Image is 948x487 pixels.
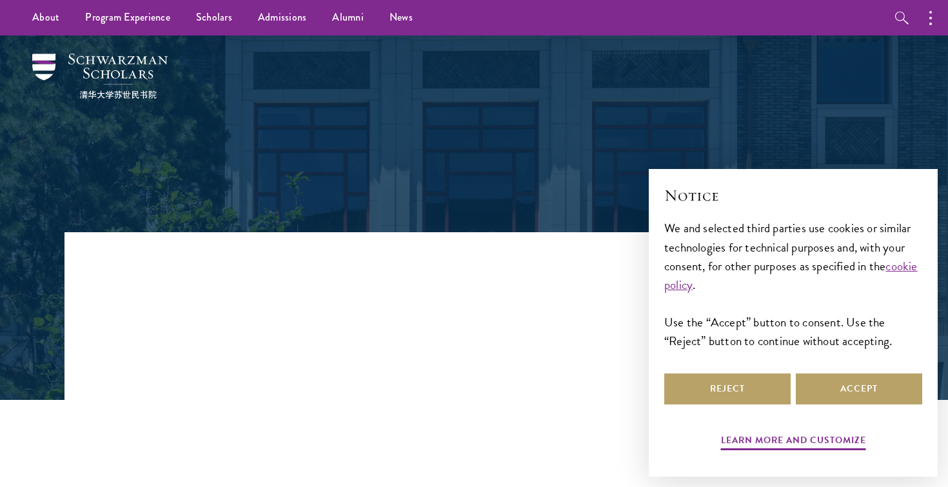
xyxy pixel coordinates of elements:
img: Schwarzman Scholars [32,54,168,99]
button: Learn more and customize [721,432,866,452]
button: Accept [796,373,922,404]
button: Reject [664,373,791,404]
h2: Notice [664,184,922,206]
a: cookie policy [664,257,918,294]
div: We and selected third parties use cookies or similar technologies for technical purposes and, wit... [664,219,922,350]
